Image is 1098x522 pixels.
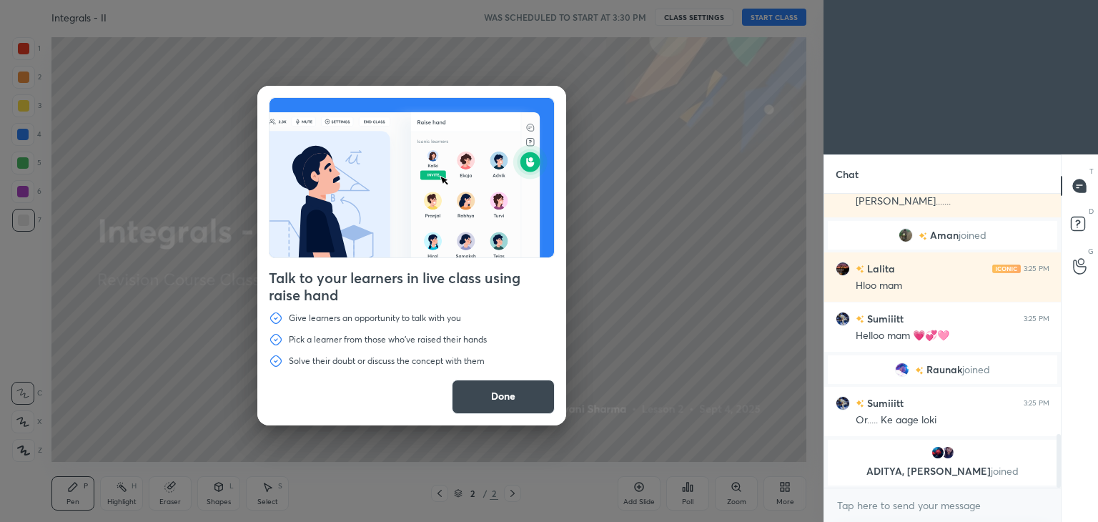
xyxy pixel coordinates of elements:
[836,396,850,410] img: f1c0649a83374773b6d8cbd596ca12ee.jpg
[856,265,864,273] img: no-rating-badge.077c3623.svg
[289,334,487,345] p: Pick a learner from those who've raised their hands
[856,194,1049,209] div: [PERSON_NAME].......
[836,262,850,276] img: ec66c54ece84421cb8ae10c54be98e51.jpg
[836,312,850,326] img: f1c0649a83374773b6d8cbd596ca12ee.jpg
[931,445,945,460] img: 3
[864,311,904,326] h6: Sumiiitt
[864,395,904,410] h6: Sumiiitt
[959,230,986,241] span: joined
[856,279,1049,293] div: Hloo mam
[289,312,461,324] p: Give learners an opportunity to talk with you
[452,380,555,414] button: Done
[269,270,555,304] h4: Talk to your learners in live class using raise hand
[915,367,924,375] img: no-rating-badge.077c3623.svg
[864,261,895,276] h6: Lalita
[1024,265,1049,273] div: 3:25 PM
[856,413,1049,428] div: Or..... Ke aage loki
[1024,315,1049,323] div: 3:25 PM
[895,363,909,377] img: 96b936a003294e559357dab024ad3fb9.jpg
[836,466,1049,477] p: ADITYA, [PERSON_NAME]
[1089,166,1094,177] p: T
[930,230,959,241] span: Aman
[824,194,1061,488] div: grid
[962,364,990,375] span: joined
[992,265,1021,273] img: iconic-light.a09c19a4.png
[919,232,927,240] img: no-rating-badge.077c3623.svg
[941,445,955,460] img: 4e2ba2f21dc94740b713ef550e2fab7c.jpg
[856,315,864,323] img: no-rating-badge.077c3623.svg
[1089,206,1094,217] p: D
[856,329,1049,343] div: Helloo mam 💗💞🩷
[1024,399,1049,408] div: 3:25 PM
[926,364,962,375] span: Raunak
[269,98,554,257] img: preRahAdop.42c3ea74.svg
[1088,246,1094,257] p: G
[856,400,864,408] img: no-rating-badge.077c3623.svg
[991,464,1019,478] span: joined
[824,155,870,193] p: Chat
[289,355,485,367] p: Solve their doubt or discuss the concept with them
[899,228,913,242] img: 3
